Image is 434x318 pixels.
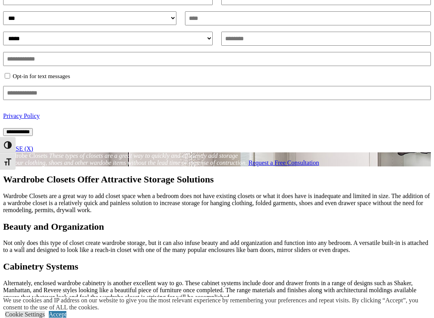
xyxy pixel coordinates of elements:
[3,297,434,311] div: We use cookies and IP address on our website to give you the most relevant experience by remember...
[3,145,33,152] a: CLOSE (X)
[3,222,431,232] h2: Beauty and Organization
[13,73,70,80] label: Opt-in for text messages
[49,311,66,318] a: Accept
[3,152,247,166] em: These types of closets are a great way to quickly and efficiently add storage for your clothing, ...
[5,311,45,318] a: Cookie Settings
[3,113,40,119] a: Privacy Policy
[3,239,431,254] p: Not only does this type of closet create wardrobe storage, but it can also infuse beauty and add ...
[3,174,431,185] h1: Wardrobe Closets Offer Attractive Storage Solutions
[249,159,319,166] a: Request a Free Consultation
[3,193,431,214] p: Wardrobe Closets are a great way to add closet space when a bedroom does not have existing closet...
[3,152,48,159] span: Wardrobe Closets
[3,280,431,301] p: Alternately, enclosed wardrobe cabinetry is another excellent way to go. These cabinet systems in...
[3,261,431,272] h2: Cabinetry Systems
